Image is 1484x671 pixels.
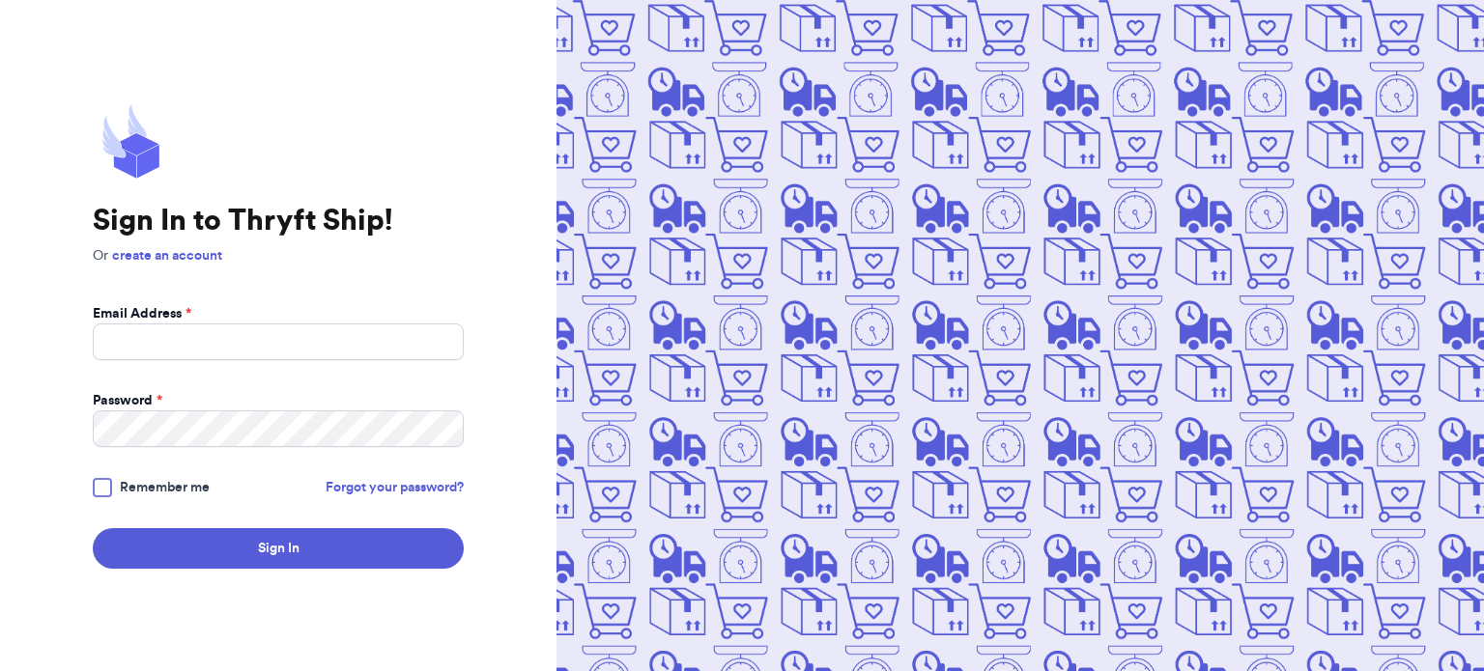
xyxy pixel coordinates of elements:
[93,304,191,323] label: Email Address
[326,478,464,497] a: Forgot your password?
[93,528,464,569] button: Sign In
[93,246,464,266] p: Or
[93,391,162,410] label: Password
[112,249,222,263] a: create an account
[120,478,210,497] span: Remember me
[93,204,464,238] h1: Sign In to Thryft Ship!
